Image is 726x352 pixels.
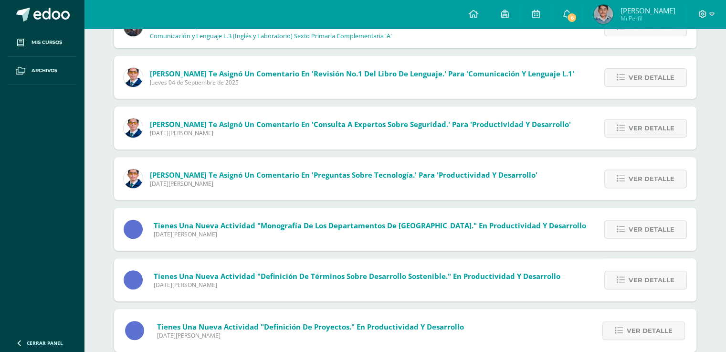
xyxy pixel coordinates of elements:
span: [DATE][PERSON_NAME] [154,230,586,238]
span: [DATE][PERSON_NAME] [154,281,560,289]
span: Ver detalle [627,322,673,340]
span: Ver detalle [629,170,674,188]
span: Ver detalle [629,69,674,86]
a: Archivos [8,57,76,85]
span: [PERSON_NAME] te asignó un comentario en 'Consulta a expertos sobre seguridad.' para 'Productivid... [150,119,571,129]
span: 6 [567,12,577,23]
span: Mis cursos [32,39,62,46]
span: Mi Perfil [620,14,675,22]
span: [DATE][PERSON_NAME] [150,180,537,188]
span: Ver detalle [629,221,674,238]
span: Jueves 04 de Septiembre de 2025 [150,78,574,86]
span: [PERSON_NAME] te asignó un comentario en 'Preguntas sobre tecnología.' para 'Productividad y Desa... [150,170,537,180]
span: [DATE][PERSON_NAME] [150,129,571,137]
span: Cerrar panel [27,340,63,346]
span: Ver detalle [629,271,674,289]
img: 059ccfba660c78d33e1d6e9d5a6a4bb6.png [124,118,143,138]
p: Comunicación y Lenguaje L.3 (Inglés y Laboratorio) Sexto Primaria Complementaria 'A' [150,32,392,40]
span: Tienes una nueva actividad "Definición de términos sobre desarrollo sostenible." En Productividad... [154,271,560,281]
img: 059ccfba660c78d33e1d6e9d5a6a4bb6.png [124,169,143,188]
span: [PERSON_NAME] [620,6,675,15]
span: Archivos [32,67,57,75]
span: Ver detalle [629,119,674,137]
span: [PERSON_NAME] te asignó un comentario en 'Revisión No.1 del libro de lenguaje.' para 'Comunicació... [150,69,574,78]
span: [DATE][PERSON_NAME] [157,331,464,340]
span: Tienes una nueva actividad "Monografía de los departamentos de [GEOGRAPHIC_DATA]." En Productivid... [154,221,586,230]
a: Mis cursos [8,29,76,57]
img: 059ccfba660c78d33e1d6e9d5a6a4bb6.png [124,68,143,87]
span: Tienes una nueva actividad "Definición de proyectos." En Productividad y Desarrollo [157,322,464,331]
img: 1a12fdcced84ae4f98aa9b4244db07b1.png [594,5,613,24]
